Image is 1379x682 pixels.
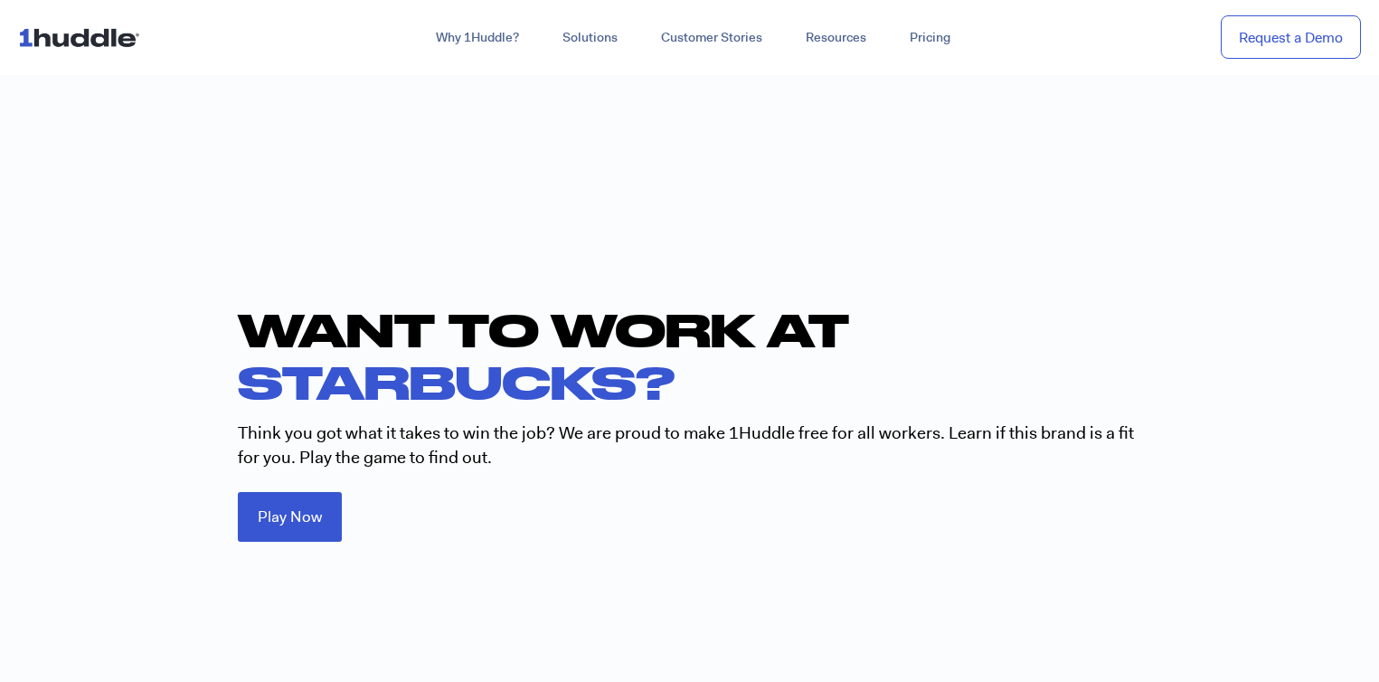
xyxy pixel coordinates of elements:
[414,22,541,54] a: Why 1Huddle?
[1221,15,1361,60] a: Request a Demo
[238,304,1160,408] h1: WANT TO WORK AT
[541,22,639,54] a: Solutions
[238,422,1142,469] p: Think you got what it takes to win the job? We are proud to make 1Huddle free for all workers. Le...
[18,20,147,54] img: ...
[238,492,342,542] a: Play Now
[639,22,784,54] a: Customer Stories
[784,22,888,54] a: Resources
[888,22,972,54] a: Pricing
[238,355,675,408] span: STARBUCKS?
[258,509,322,525] span: Play Now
